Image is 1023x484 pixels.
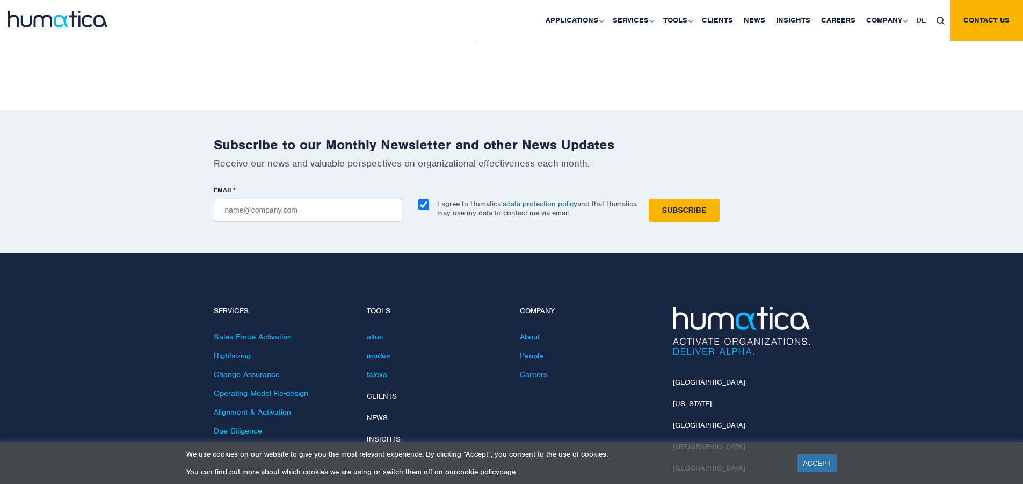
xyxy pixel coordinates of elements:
[437,199,637,218] p: I agree to Humatica’s and that Humatica may use my data to contact me via email.
[186,450,784,459] p: We use cookies on our website to give you the most relevant experience. By clicking “Accept”, you...
[917,16,926,25] span: DE
[367,435,401,444] a: Insights
[649,199,720,222] input: Subscribe
[456,467,499,476] a: cookie policy
[367,307,504,316] h4: Tools
[506,199,577,208] a: data protection policy
[214,307,351,316] h4: Services
[214,426,262,436] a: Due Diligence
[8,11,107,27] img: logo
[937,17,945,25] img: search_icon
[214,388,308,398] a: Operating Model Re-design
[214,157,810,169] p: Receive our news and valuable perspectives on organizational effectiveness each month.
[367,370,387,379] a: taleva
[214,136,810,153] h2: Subscribe to our Monthly Newsletter and other News Updates
[673,307,810,355] img: Humatica
[520,332,540,342] a: About
[673,378,745,387] a: [GEOGRAPHIC_DATA]
[367,332,383,342] a: altus
[367,413,388,422] a: News
[214,407,291,417] a: Alignment & Activation
[214,332,292,342] a: Sales Force Activation
[214,370,280,379] a: Change Assurance
[673,421,745,430] a: [GEOGRAPHIC_DATA]
[186,467,784,476] p: You can find out more about which cookies we are using or switch them off on our page.
[418,199,429,210] input: I agree to Humatica’sdata protection policyand that Humatica may use my data to contact me via em...
[673,399,712,408] a: [US_STATE]
[520,307,657,316] h4: Company
[797,454,837,472] a: ACCEPT
[367,351,390,360] a: modas
[520,370,547,379] a: Careers
[214,186,233,194] span: EMAIL
[214,199,402,222] input: name@company.com
[367,392,397,401] a: Clients
[214,351,251,360] a: Rightsizing
[520,351,543,360] a: People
